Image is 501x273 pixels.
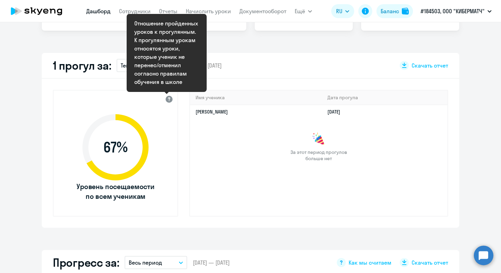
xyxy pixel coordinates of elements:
[119,8,151,15] a: Сотрудники
[417,3,495,19] button: #184503, ООО "КИБЕРМАТЧ"
[159,8,177,15] a: Отчеты
[402,8,409,15] img: balance
[53,256,119,270] h2: Прогресс за:
[412,62,448,69] span: Скачать отчет
[134,19,199,86] div: Отношение пройденных уроков к прогулянным. К прогулянным урокам относятся уроки, которые ученик н...
[239,8,286,15] a: Документооборот
[186,8,231,15] a: Начислить уроки
[86,8,111,15] a: Дашборд
[412,259,448,266] span: Скачать отчет
[376,4,413,18] button: Балансbalance
[190,91,322,105] th: Имя ученика
[349,259,391,266] span: Как мы считаем
[327,109,346,115] a: [DATE]
[125,256,187,269] button: Весь период
[289,149,348,162] span: За этот период прогулов больше нет
[75,182,156,201] span: Уровень посещаемости по всем ученикам
[53,58,111,72] h2: 1 прогул за:
[421,7,485,15] p: #184503, ООО "КИБЕРМАТЧ"
[336,7,342,15] span: RU
[381,7,399,15] div: Баланс
[196,109,228,115] a: [PERSON_NAME]
[295,4,312,18] button: Ещё
[117,59,179,72] button: Текущий месяц
[129,258,162,267] p: Весь период
[121,61,162,70] p: Текущий месяц
[312,132,326,146] img: congrats
[322,91,447,105] th: Дата прогула
[193,259,230,266] span: [DATE] — [DATE]
[75,139,156,156] span: 67 %
[331,4,354,18] button: RU
[295,7,305,15] span: Ещё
